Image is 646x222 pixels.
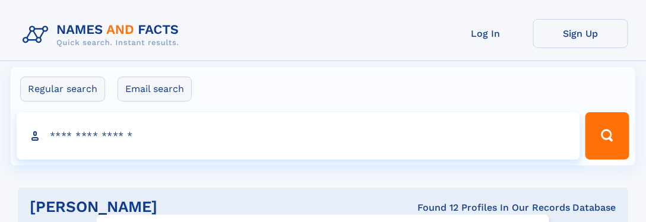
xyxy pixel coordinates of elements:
[438,19,533,48] a: Log In
[118,77,192,102] label: Email search
[287,201,616,214] div: Found 12 Profiles In Our Records Database
[18,19,189,51] img: Logo Names and Facts
[20,77,105,102] label: Regular search
[585,112,629,160] button: Search Button
[533,19,628,48] a: Sign Up
[17,112,580,160] input: search input
[30,199,287,214] h1: [PERSON_NAME]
